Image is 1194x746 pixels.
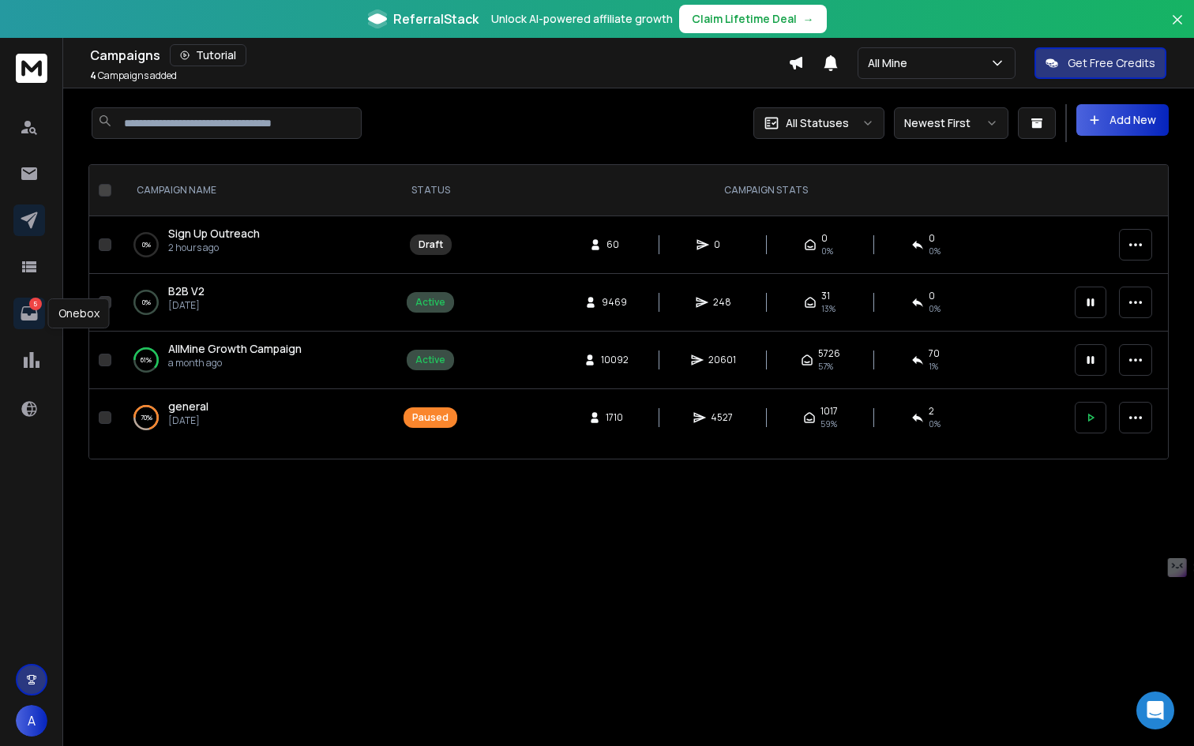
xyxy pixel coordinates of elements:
[48,298,110,328] div: Onebox
[606,411,623,424] span: 1710
[929,245,941,257] span: 0%
[90,69,96,82] span: 4
[118,274,394,332] td: 0%B2B V2[DATE]
[1076,104,1169,136] button: Add New
[394,165,467,216] th: STATUS
[141,410,152,425] p: 70 %
[168,414,208,427] p: [DATE]
[818,360,833,373] span: 57 %
[118,389,394,447] td: 70%general[DATE]
[118,332,394,389] td: 61%AllMine Growth Campaigna month ago
[168,357,302,369] p: a month ago
[168,226,260,241] span: Sign Up Outreach
[1068,55,1155,71] p: Get Free Credits
[415,354,445,366] div: Active
[679,5,827,33] button: Claim Lifetime Deal→
[141,352,152,368] p: 61 %
[393,9,479,28] span: ReferralStack
[714,238,730,251] span: 0
[786,115,849,131] p: All Statuses
[708,354,736,366] span: 20601
[606,238,622,251] span: 60
[929,360,938,373] span: 1 %
[168,242,260,254] p: 2 hours ago
[929,347,940,360] span: 70
[415,296,445,309] div: Active
[168,399,208,414] a: general
[713,296,731,309] span: 248
[168,299,205,312] p: [DATE]
[170,44,246,66] button: Tutorial
[168,283,205,298] span: B2B V2
[118,165,394,216] th: CAMPAIGN NAME
[29,298,42,310] p: 5
[90,44,788,66] div: Campaigns
[1034,47,1166,79] button: Get Free Credits
[821,245,833,257] span: 0%
[894,107,1008,139] button: Newest First
[419,238,443,251] div: Draft
[1136,692,1174,729] div: Open Intercom Messenger
[868,55,914,71] p: All Mine
[821,232,828,245] span: 0
[711,411,733,424] span: 4527
[16,705,47,737] button: A
[491,11,673,27] p: Unlock AI-powered affiliate growth
[929,290,935,302] span: 0
[929,405,934,418] span: 2
[602,296,627,309] span: 9469
[820,405,838,418] span: 1017
[118,216,394,274] td: 0%Sign Up Outreach2 hours ago
[818,347,840,360] span: 5726
[142,237,151,253] p: 0 %
[821,290,830,302] span: 31
[803,11,814,27] span: →
[821,302,835,315] span: 13 %
[820,418,837,430] span: 59 %
[13,298,45,329] a: 5
[168,226,260,242] a: Sign Up Outreach
[929,418,941,430] span: 0 %
[601,354,629,366] span: 10092
[168,341,302,357] a: AllMine Growth Campaign
[142,294,151,310] p: 0 %
[412,411,449,424] div: Paused
[168,283,205,299] a: B2B V2
[929,232,935,245] span: 0
[168,341,302,356] span: AllMine Growth Campaign
[1167,9,1188,47] button: Close banner
[90,69,177,82] p: Campaigns added
[467,165,1065,216] th: CAMPAIGN STATS
[929,302,941,315] span: 0 %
